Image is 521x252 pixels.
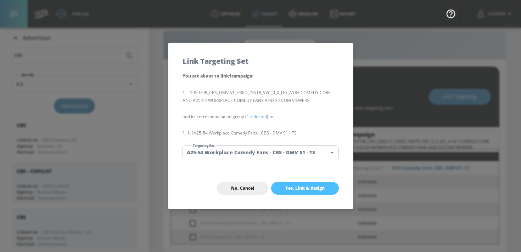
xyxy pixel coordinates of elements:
span: No, Cancel [231,185,254,191]
p: and its corresponding ad group ( ) to: [183,113,339,121]
button: No, Cancel [217,182,268,195]
li: --1059798_CBS_DMV S1_FIXED_INSTR_VVC_0_0_DG_A18+ COMEDY CORE AND A25-54 WORKPLACE COMEDY FANS AND... [183,89,339,104]
h5: Link Targeting Set [183,57,248,65]
p: You are about to link 1 campaign : [183,72,339,80]
div: A25-54 Workplace Comedy Fans - CBS - DMV S1 - TS [183,145,339,159]
button: Open Resource Center [441,4,461,23]
li: 1-1 A25-54 Workplace Comedy Fans - CBS - DMV S1 - TS [183,129,339,137]
a: 1 selected [247,114,267,120]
